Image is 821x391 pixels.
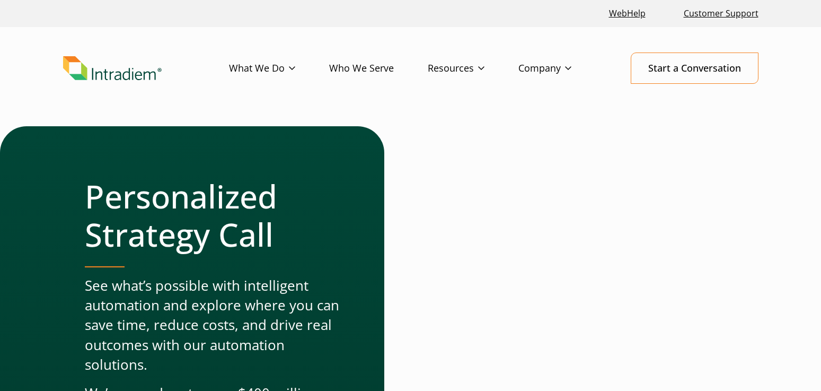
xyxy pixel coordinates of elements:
a: Start a Conversation [631,53,758,84]
a: Who We Serve [329,53,428,84]
a: Company [518,53,605,84]
a: Link to homepage of Intradiem [63,56,229,81]
a: Customer Support [679,2,763,25]
img: Intradiem [63,56,162,81]
a: Link opens in a new window [605,2,650,25]
h1: Personalized Strategy Call [85,177,342,254]
p: See what’s possible with intelligent automation and explore where you can save time, reduce costs... [85,276,342,375]
a: Resources [428,53,518,84]
a: What We Do [229,53,329,84]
